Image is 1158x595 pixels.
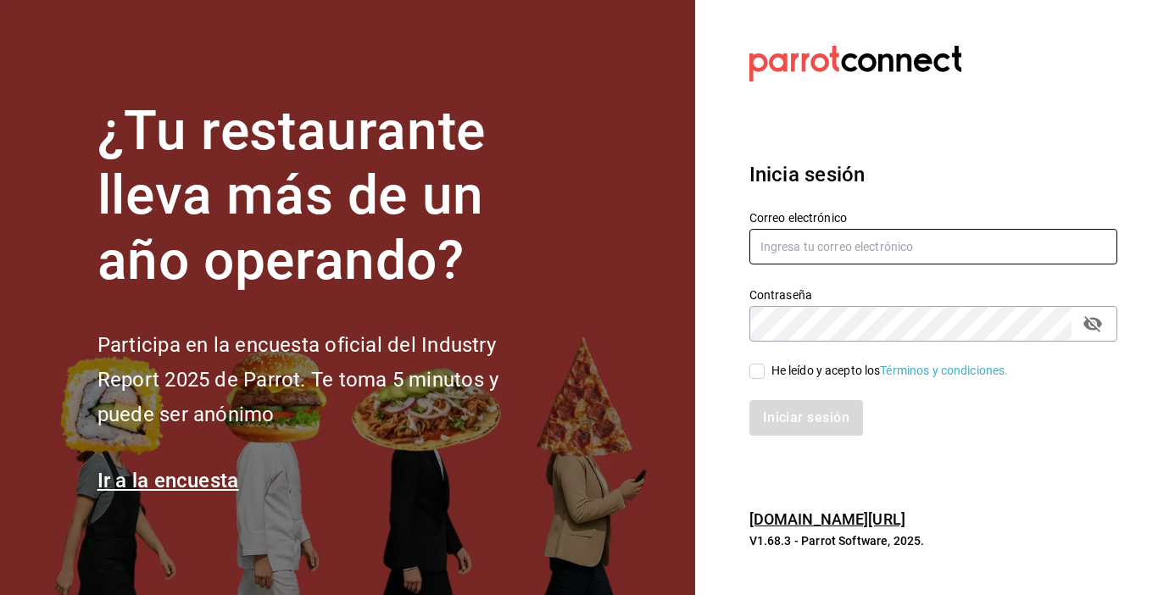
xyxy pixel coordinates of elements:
a: Términos y condiciones. [880,364,1008,377]
p: V1.68.3 - Parrot Software, 2025. [749,532,1117,549]
h1: ¿Tu restaurante lleva más de un año operando? [97,99,555,294]
label: Contraseña [749,288,1117,300]
button: passwordField [1078,309,1107,338]
h2: Participa en la encuesta oficial del Industry Report 2025 de Parrot. Te toma 5 minutos y puede se... [97,328,555,431]
div: He leído y acepto los [771,362,1009,380]
a: Ir a la encuesta [97,469,239,492]
a: [DOMAIN_NAME][URL] [749,510,905,528]
input: Ingresa tu correo electrónico [749,229,1117,264]
label: Correo electrónico [749,211,1117,223]
h3: Inicia sesión [749,159,1117,190]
